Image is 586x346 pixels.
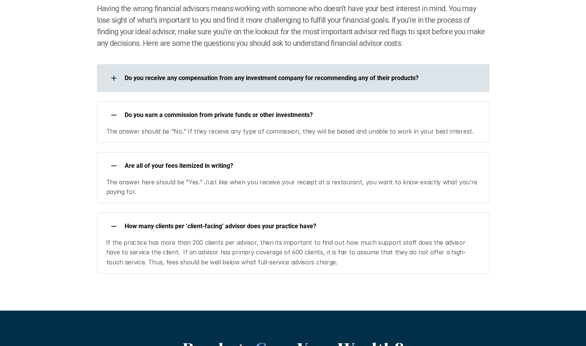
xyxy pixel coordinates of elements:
[125,222,479,230] p: How many clients per ‘client-facing’ advisor does your practice have?
[125,162,479,169] p: Are all of your fees itemized in writing?
[97,3,489,49] h2: Having the wrong financial advisors means working with someone who doesn’t have your best interes...
[106,127,480,137] p: The answer should be “No.” If they receive any type of commission, they will be biased and unable...
[125,74,479,82] p: Do you receive any compensation from any investment company for recommending any of their products?
[106,238,480,267] p: If the practice has more than 200 clients per advisor, then its important to find out how much su...
[125,111,479,119] p: Do you earn a commission from private funds or other investments?
[106,177,480,197] p: The answer here should be “Yes.” Just like when you receive your receipt at a restaurant, you wan...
